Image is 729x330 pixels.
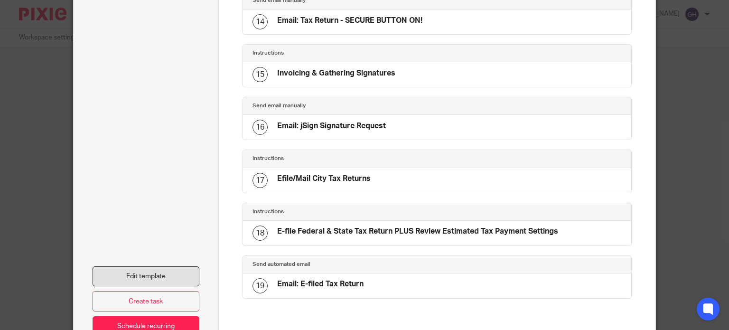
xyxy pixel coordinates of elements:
[252,120,268,135] div: 16
[252,208,437,216] h4: Instructions
[93,266,200,287] a: Edit template
[277,226,558,236] h4: E-file Federal & State Tax Return PLUS Review Estimated Tax Payment Settings
[277,121,386,131] h4: Email: jSign Signature Request
[252,261,437,268] h4: Send automated email
[252,102,437,110] h4: Send email manually
[252,49,437,57] h4: Instructions
[252,278,268,293] div: 19
[252,67,268,82] div: 15
[277,68,395,78] h4: Invoicing & Gathering Signatures
[252,173,268,188] div: 17
[277,279,364,289] h4: Email: E-filed Tax Return
[252,155,437,162] h4: Instructions
[277,16,422,26] h4: Email: Tax Return - SECURE BUTTON ON!
[277,174,371,184] h4: Efile/Mail City Tax Returns
[93,291,200,311] a: Create task
[252,226,268,241] div: 18
[252,14,268,29] div: 14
